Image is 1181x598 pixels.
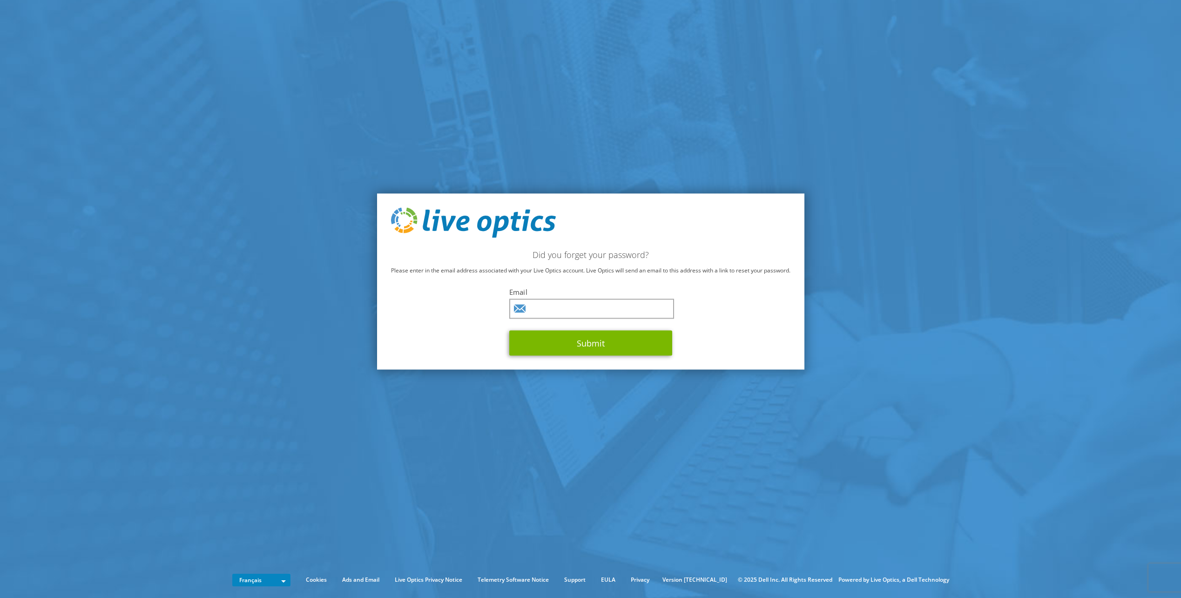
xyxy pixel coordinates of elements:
[557,575,593,585] a: Support
[388,575,469,585] a: Live Optics Privacy Notice
[391,265,790,276] p: Please enter in the email address associated with your Live Optics account. Live Optics will send...
[391,250,790,260] h2: Did you forget your password?
[471,575,556,585] a: Telemetry Software Notice
[733,575,837,585] li: © 2025 Dell Inc. All Rights Reserved
[658,575,732,585] li: Version [TECHNICAL_ID]
[594,575,622,585] a: EULA
[509,287,672,297] label: Email
[335,575,386,585] a: Ads and Email
[838,575,949,585] li: Powered by Live Optics, a Dell Technology
[509,331,672,356] button: Submit
[624,575,656,585] a: Privacy
[391,207,556,238] img: live_optics_svg.svg
[299,575,334,585] a: Cookies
